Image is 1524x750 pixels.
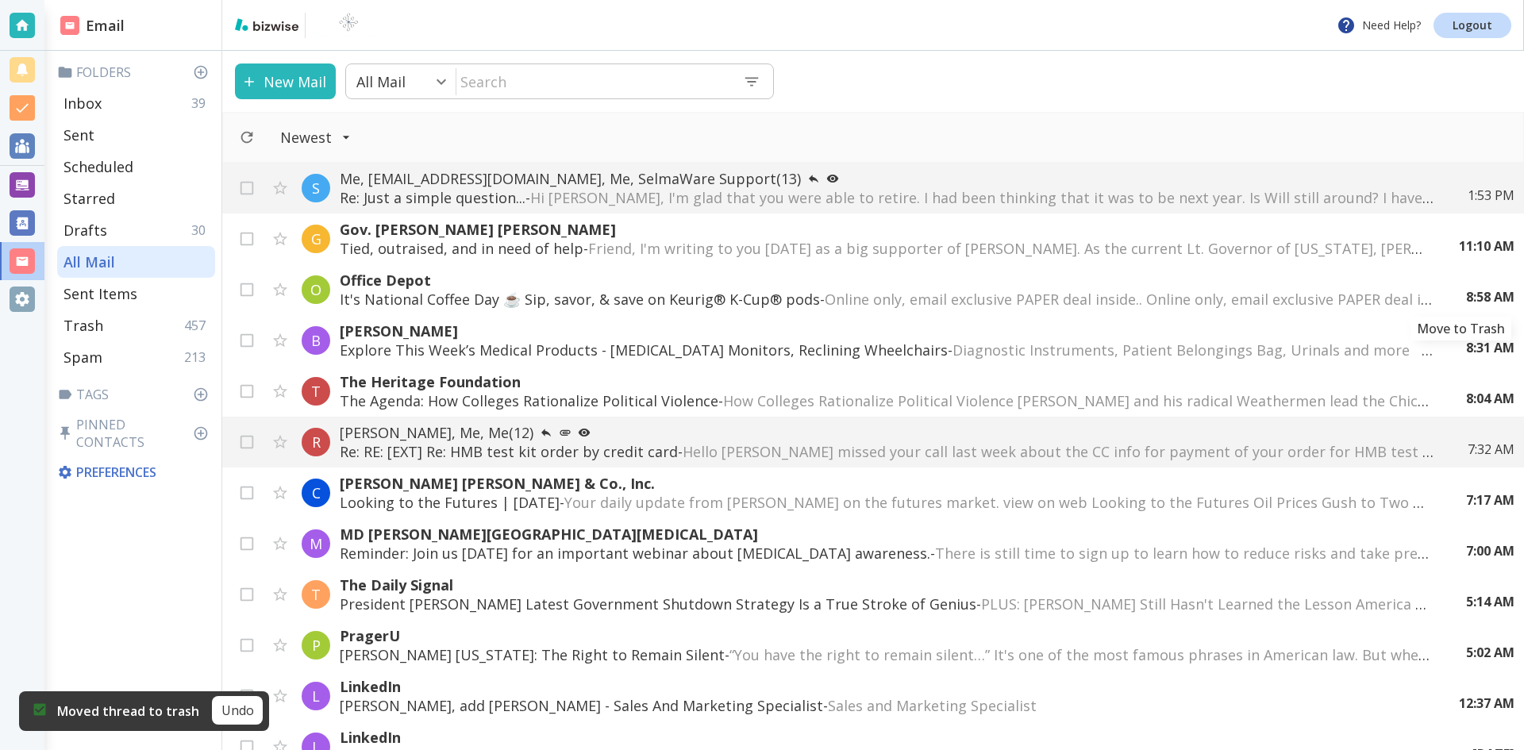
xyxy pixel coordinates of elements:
[340,169,1436,188] p: Me, [EMAIL_ADDRESS][DOMAIN_NAME], Me, SelmaWare Support (13)
[1466,644,1514,661] p: 5:02 AM
[312,483,321,502] p: C
[340,290,1434,309] p: It's National Coffee Day ☕ Sip, savor, & save on Keurig® K-Cup® pods -
[57,278,215,310] div: Sent Items
[1468,440,1514,458] p: 7:32 AM
[340,220,1427,239] p: Gov. [PERSON_NAME] [PERSON_NAME]
[311,229,321,248] p: G
[63,94,102,113] p: Inbox
[1466,593,1514,610] p: 5:14 AM
[57,341,215,373] div: Spam213
[63,221,107,240] p: Drafts
[54,457,215,487] div: Preferences
[311,331,321,350] p: B
[1453,20,1492,31] p: Logout
[57,214,215,246] div: Drafts30
[340,391,1434,410] p: The Agenda: How Colleges Rationalize Political Violence -
[63,189,115,208] p: Starred
[191,221,212,239] p: 30
[340,594,1434,613] p: President [PERSON_NAME] Latest Government Shutdown Strategy Is a True Stroke of Genius -
[235,18,298,31] img: bizwise
[340,575,1434,594] p: The Daily Signal
[312,433,321,452] p: R
[57,310,215,341] div: Trash457
[1468,187,1514,204] p: 1:53 PM
[340,696,1427,715] p: [PERSON_NAME], add [PERSON_NAME] - Sales And Marketing Specialist -
[57,119,215,151] div: Sent
[340,645,1434,664] p: [PERSON_NAME] [US_STATE]: The Right to Remain Silent -
[60,16,79,35] img: DashboardSidebarEmail.svg
[60,15,125,37] h2: Email
[312,179,320,198] p: S
[312,687,320,706] p: L
[340,188,1436,207] p: Re: Just a simple question... -
[340,239,1427,258] p: Tied, outraised, and in need of help -
[1466,339,1514,356] p: 8:31 AM
[340,340,1434,360] p: Explore This Week’s Medical Products - [MEDICAL_DATA] Monitors, Reclining Wheelchairs -
[340,493,1434,512] p: Looking to the Futures | [DATE] -
[1466,491,1514,509] p: 7:17 AM
[63,125,94,144] p: Sent
[826,172,839,185] svg: Your most recent message has not been opened yet
[63,284,137,303] p: Sent Items
[578,426,591,439] svg: Your most recent message has not been opened yet
[1434,13,1511,38] a: Logout
[63,252,115,271] p: All Mail
[191,94,212,112] p: 39
[1337,16,1421,35] p: Need Help?
[57,463,212,481] p: Preferences
[57,702,199,720] p: Moved thread to trash
[311,382,321,401] p: T
[57,63,215,81] p: Folders
[1410,317,1511,340] div: Move to Trash
[311,585,321,604] p: T
[340,442,1436,461] p: Re: RE: [EXT] Re: HMB test kit order by credit card -
[57,87,215,119] div: Inbox39
[340,423,1436,442] p: [PERSON_NAME], Me, Me (12)
[57,386,215,403] p: Tags
[63,157,133,176] p: Scheduled
[340,626,1434,645] p: PragerU
[57,151,215,183] div: Scheduled
[310,534,322,553] p: M
[1459,694,1514,712] p: 12:37 AM
[340,525,1434,544] p: MD [PERSON_NAME][GEOGRAPHIC_DATA][MEDICAL_DATA]
[63,348,102,367] p: Spam
[1466,542,1514,560] p: 7:00 AM
[340,321,1434,340] p: [PERSON_NAME]
[356,72,406,91] p: All Mail
[63,316,103,335] p: Trash
[212,696,263,725] button: Undo
[340,474,1434,493] p: [PERSON_NAME] [PERSON_NAME] & Co., Inc.
[184,317,212,334] p: 457
[235,63,336,99] button: New Mail
[340,677,1427,696] p: LinkedIn
[57,183,215,214] div: Starred
[310,280,321,299] p: O
[184,348,212,366] p: 213
[264,120,367,155] button: Filter
[340,544,1434,563] p: Reminder: Join us [DATE] for an important webinar about [MEDICAL_DATA] awareness. -
[57,246,215,278] div: All Mail
[340,271,1434,290] p: Office Depot
[1466,288,1514,306] p: 8:58 AM
[340,372,1434,391] p: The Heritage Foundation
[340,728,1441,747] p: LinkedIn
[312,636,321,655] p: P
[1459,237,1514,255] p: 11:10 AM
[1466,390,1514,407] p: 8:04 AM
[456,65,730,98] input: Search
[828,696,1374,715] span: Sales and Marketing Specialist ͏ ͏ ͏ ͏ ͏ ͏ ͏ ͏ ͏ ͏ ͏ ͏ ͏ ͏ ͏ ͏ ͏ ͏ ͏ ͏ ͏ ͏ ͏ ͏ ͏ ͏ ͏ ͏ ͏ ͏ ͏ ͏ ͏ ...
[233,123,261,152] button: Refresh
[57,416,215,451] p: Pinned Contacts
[312,13,385,38] img: BioTech International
